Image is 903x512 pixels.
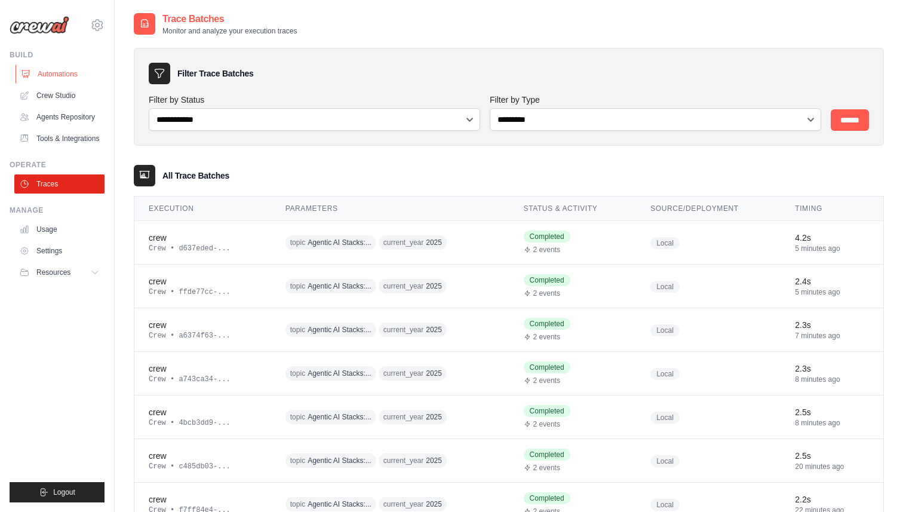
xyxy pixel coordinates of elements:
[14,129,105,148] a: Tools & Integrations
[285,364,495,383] div: topic: Agentic AI Stacks: Why CrewAI is the best option., current_year: 2025
[650,237,680,249] span: Local
[149,406,257,418] div: crew
[149,331,257,341] div: Crew • a6374f63-...
[285,452,495,470] div: topic: Agentic AI Stacks: Why CrewAI is the best option., current_year: 2025
[14,86,105,105] a: Crew Studio
[308,281,371,291] span: Agentic AI Stacks:...
[490,94,821,106] label: Filter by Type
[14,220,105,239] a: Usage
[149,418,257,428] div: Crew • 4bcb3dd9-...
[10,16,69,34] img: Logo
[162,26,297,36] p: Monitor and analyze your execution traces
[290,281,305,291] span: topic
[524,449,570,461] span: Completed
[795,244,869,253] div: 5 minutes ago
[524,492,570,504] span: Completed
[509,197,637,221] th: Status & Activity
[308,238,371,247] span: Agentic AI Stacks:...
[285,234,495,252] div: topic: Agentic AI Stacks: Why CrewAI is the best option., current_year: 2025
[10,482,105,502] button: Logout
[290,369,305,378] span: topic
[149,450,257,462] div: crew
[308,456,371,465] span: Agentic AI Stacks:...
[308,369,371,378] span: Agentic AI Stacks:...
[426,369,442,378] span: 2025
[14,108,105,127] a: Agents Repository
[795,232,869,244] div: 4.2s
[533,376,560,385] span: 2 events
[533,463,560,473] span: 2 events
[795,406,869,418] div: 2.5s
[134,308,883,352] tr: View details for crew execution
[162,170,229,182] h3: All Trace Batches
[524,274,570,286] span: Completed
[426,238,442,247] span: 2025
[524,318,570,330] span: Completed
[149,275,257,287] div: crew
[149,244,257,253] div: Crew • d637eded-...
[426,325,442,335] span: 2025
[524,231,570,243] span: Completed
[10,206,105,215] div: Manage
[650,281,680,293] span: Local
[426,456,442,465] span: 2025
[650,368,680,380] span: Local
[162,12,297,26] h2: Trace Batches
[10,50,105,60] div: Build
[383,456,423,465] span: current_year
[795,450,869,462] div: 2.5s
[795,375,869,384] div: 8 minutes ago
[14,241,105,260] a: Settings
[524,405,570,417] span: Completed
[650,455,680,467] span: Local
[149,319,257,331] div: crew
[134,265,883,308] tr: View details for crew execution
[795,287,869,297] div: 5 minutes ago
[383,369,423,378] span: current_year
[795,462,869,471] div: 20 minutes ago
[134,396,883,439] tr: View details for crew execution
[795,418,869,428] div: 8 minutes ago
[650,499,680,511] span: Local
[795,275,869,287] div: 2.4s
[795,363,869,375] div: 2.3s
[650,324,680,336] span: Local
[533,245,560,255] span: 2 events
[134,221,883,265] tr: View details for crew execution
[650,412,680,424] span: Local
[383,412,423,422] span: current_year
[636,197,781,221] th: Source/Deployment
[795,493,869,505] div: 2.2s
[134,352,883,396] tr: View details for crew execution
[308,499,371,509] span: Agentic AI Stacks:...
[10,160,105,170] div: Operate
[16,65,106,84] a: Automations
[285,321,495,339] div: topic: Agentic AI Stacks: Why CrewAI is the best option., current_year: 2025
[177,68,253,79] h3: Filter Trace Batches
[290,499,305,509] span: topic
[14,174,105,194] a: Traces
[149,94,480,106] label: Filter by Status
[149,462,257,471] div: Crew • c485db03-...
[285,408,495,427] div: topic: Agentic AI Stacks: Why CrewAI is the best option., current_year: 2025
[426,499,442,509] span: 2025
[383,499,423,509] span: current_year
[53,488,75,497] span: Logout
[383,238,423,247] span: current_year
[290,325,305,335] span: topic
[290,412,305,422] span: topic
[290,238,305,247] span: topic
[533,332,560,342] span: 2 events
[795,319,869,331] div: 2.3s
[781,197,883,221] th: Timing
[308,412,371,422] span: Agentic AI Stacks:...
[290,456,305,465] span: topic
[149,287,257,297] div: Crew • ffde77cc-...
[149,375,257,384] div: Crew • a743ca34-...
[308,325,371,335] span: Agentic AI Stacks:...
[533,419,560,429] span: 2 events
[533,289,560,298] span: 2 events
[285,277,495,296] div: topic: Agentic AI Stacks: Why CrewAI is the best option., current_year: 2025
[426,281,442,291] span: 2025
[149,232,257,244] div: crew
